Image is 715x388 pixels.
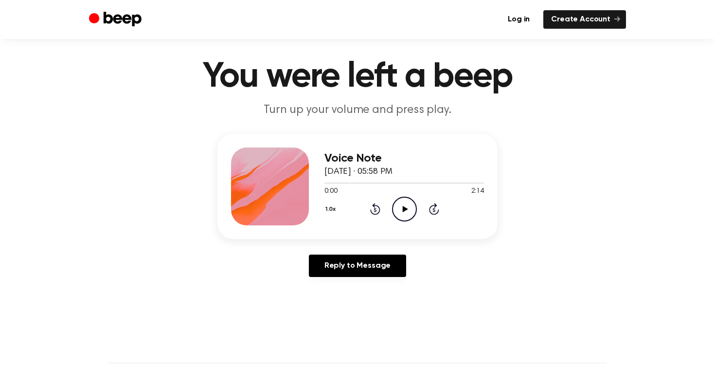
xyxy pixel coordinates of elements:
a: Create Account [543,10,626,29]
h3: Voice Note [324,152,484,165]
span: 0:00 [324,186,337,197]
button: 1.0x [324,201,340,218]
p: Turn up your volume and press play. [171,102,544,118]
h1: You were left a beep [108,59,607,94]
a: Reply to Message [309,255,406,277]
a: Beep [89,10,144,29]
span: 2:14 [471,186,484,197]
a: Log in [500,10,537,29]
span: [DATE] · 05:58 PM [324,167,393,176]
